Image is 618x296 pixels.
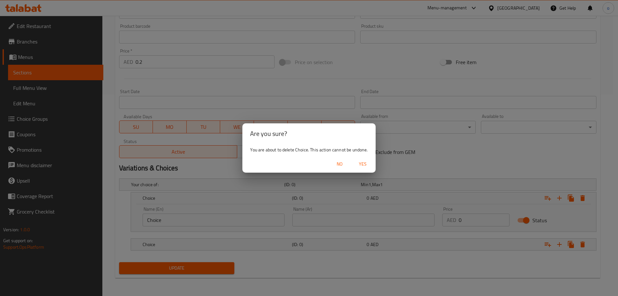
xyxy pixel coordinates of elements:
[352,158,373,170] button: Yes
[355,160,370,168] span: Yes
[242,144,375,156] div: You are about to delete Choice. This action cannot be undone.
[332,160,347,168] span: No
[250,129,368,139] h2: Are you sure?
[329,158,350,170] button: No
